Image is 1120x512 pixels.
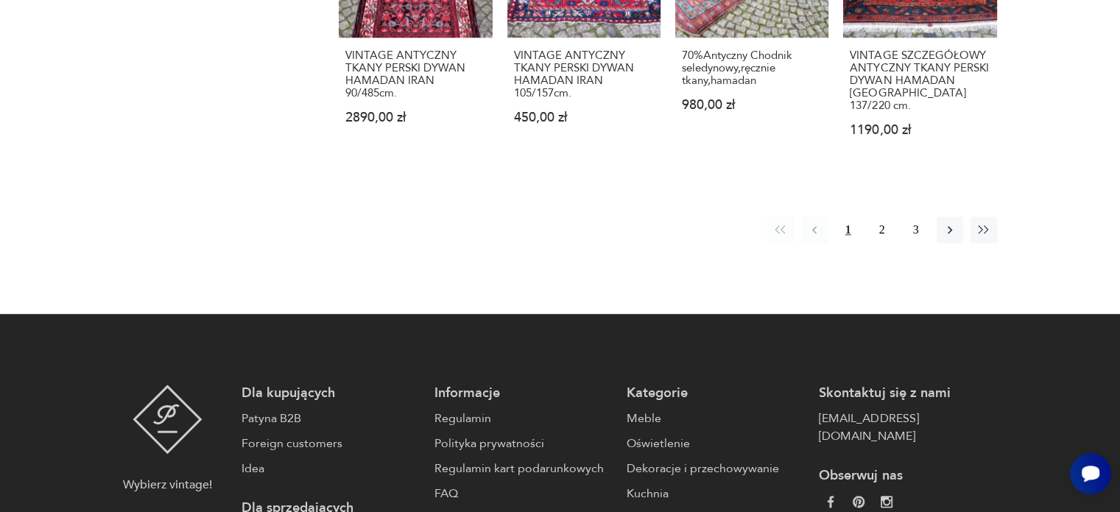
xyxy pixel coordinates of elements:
p: Skontaktuj się z nami [819,385,996,402]
p: 980,00 zł [682,99,822,111]
button: 1 [835,217,862,243]
a: [EMAIL_ADDRESS][DOMAIN_NAME] [819,410,996,445]
h3: 70%Antyczny Chodnik seledynowy,ręcznie tkany,hamadan [682,49,822,87]
iframe: Smartsupp widget button [1070,453,1111,494]
h3: VINTAGE ANTYCZNY TKANY PERSKI DYWAN HAMADAN IRAN 105/157cm. [514,49,654,99]
img: da9060093f698e4c3cedc1453eec5031.webp [825,496,837,508]
button: 2 [869,217,895,243]
a: Meble [627,410,804,427]
button: 3 [903,217,929,243]
a: Regulamin kart podarunkowych [434,460,612,477]
h3: VINTAGE SZCZEGÓŁOWY ANTYCZNY TKANY PERSKI DYWAN HAMADAN [GEOGRAPHIC_DATA] 137/220 cm. [850,49,990,112]
img: Patyna - sklep z meblami i dekoracjami vintage [133,385,202,454]
p: Obserwuj nas [819,467,996,485]
a: Regulamin [434,410,612,427]
p: Informacje [434,385,612,402]
p: Dla kupujących [242,385,419,402]
a: Oświetlenie [627,435,804,452]
img: 37d27d81a828e637adc9f9cb2e3d3a8a.webp [853,496,864,508]
a: Polityka prywatności [434,435,612,452]
p: 2890,00 zł [345,111,485,124]
a: Patyna B2B [242,410,419,427]
a: Dekoracje i przechowywanie [627,460,804,477]
p: 1190,00 zł [850,124,990,136]
p: Kategorie [627,385,804,402]
h3: VINTAGE ANTYCZNY TKANY PERSKI DYWAN HAMADAN IRAN 90/485cm. [345,49,485,99]
a: Idea [242,460,419,477]
a: Foreign customers [242,435,419,452]
p: Wybierz vintage! [123,476,212,494]
a: Kuchnia [627,485,804,502]
img: c2fd9cf7f39615d9d6839a72ae8e59e5.webp [881,496,892,508]
a: FAQ [434,485,612,502]
p: 450,00 zł [514,111,654,124]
